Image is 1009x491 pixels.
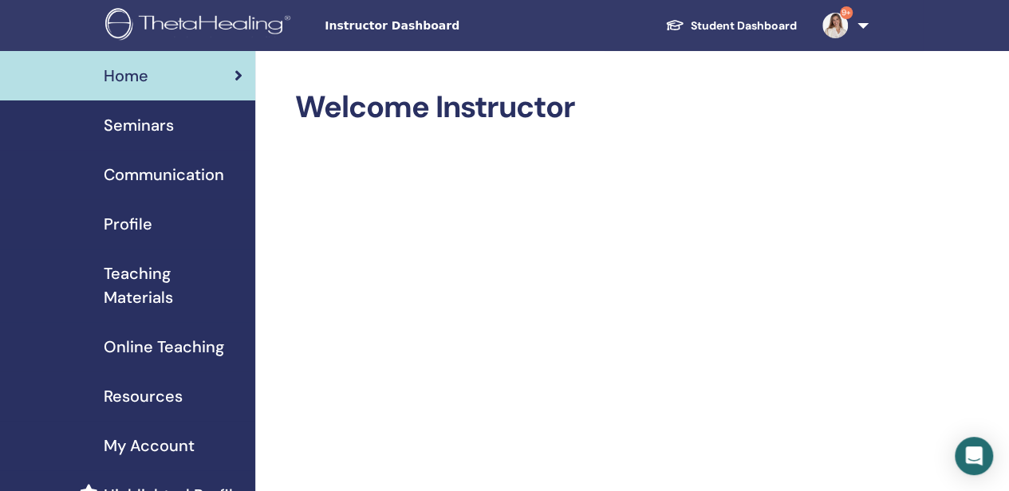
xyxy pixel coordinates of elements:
span: Instructor Dashboard [325,18,564,34]
img: logo.png [105,8,296,44]
span: 9+ [840,6,853,19]
span: Online Teaching [104,335,224,359]
a: Student Dashboard [652,11,810,41]
span: Teaching Materials [104,261,242,309]
span: Seminars [104,113,174,137]
span: Profile [104,212,152,236]
span: Home [104,64,148,88]
span: My Account [104,434,195,458]
img: default.jpg [822,13,848,38]
img: graduation-cap-white.svg [665,18,684,32]
span: Resources [104,384,183,408]
h2: Welcome Instructor [295,89,869,126]
span: Communication [104,163,224,187]
div: Open Intercom Messenger [955,437,993,475]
